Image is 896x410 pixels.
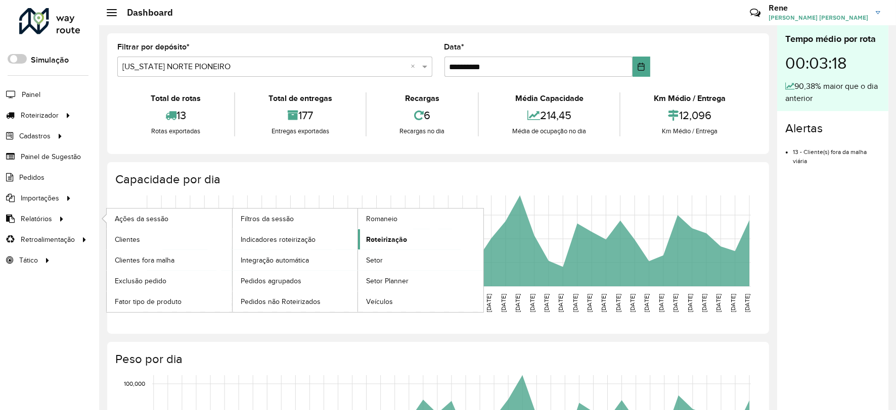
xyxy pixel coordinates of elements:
span: Pedidos agrupados [241,276,301,286]
a: Filtros da sessão [233,209,358,229]
label: Data [444,41,465,53]
text: [DATE] [715,294,722,312]
span: Clientes [115,234,140,245]
div: Km Médio / Entrega [623,92,756,105]
a: Veículos [358,291,483,312]
span: Setor Planner [366,276,409,286]
span: Painel de Sugestão [21,151,81,162]
span: Retroalimentação [21,234,75,245]
span: Indicadores roteirização [241,234,316,245]
span: Pedidos não Roteirizados [241,296,321,307]
a: Pedidos agrupados [233,271,358,291]
span: Fator tipo de produto [115,296,182,307]
span: Importações [21,193,59,203]
a: Fator tipo de produto [107,291,232,312]
h4: Peso por dia [115,352,759,367]
text: [DATE] [572,294,578,312]
text: [DATE] [557,294,564,312]
span: Cadastros [19,131,51,141]
div: 12,096 [623,105,756,126]
a: Contato Rápido [744,2,766,24]
text: [DATE] [500,294,507,312]
a: Pedidos não Roteirizados [233,291,358,312]
label: Filtrar por depósito [117,41,190,53]
span: Exclusão pedido [115,276,166,286]
div: 6 [369,105,476,126]
text: [DATE] [514,294,521,312]
a: Setor Planner [358,271,483,291]
a: Indicadores roteirização [233,229,358,249]
h2: Dashboard [117,7,173,18]
span: Ações da sessão [115,214,168,224]
text: 100,000 [124,380,145,387]
div: Recargas no dia [369,126,476,136]
text: [DATE] [744,294,750,312]
div: Tempo médio por rota [785,32,880,46]
a: Clientes [107,229,232,249]
text: [DATE] [687,294,693,312]
a: Clientes fora malha [107,250,232,270]
span: [PERSON_NAME] [PERSON_NAME] [769,13,868,22]
div: Entregas exportadas [238,126,363,136]
label: Simulação [31,54,69,66]
div: 00:03:18 [785,46,880,80]
div: Recargas [369,92,476,105]
h4: Alertas [785,121,880,136]
button: Choose Date [633,57,650,77]
text: [DATE] [644,294,650,312]
text: [DATE] [701,294,707,312]
a: Integração automática [233,250,358,270]
div: Média Capacidade [481,92,617,105]
span: Tático [19,255,38,266]
span: Clientes fora malha [115,255,174,266]
text: [DATE] [543,294,550,312]
span: Filtros da sessão [241,214,294,224]
div: Km Médio / Entrega [623,126,756,136]
div: 177 [238,105,363,126]
text: [DATE] [486,294,492,312]
div: Rotas exportadas [120,126,232,136]
a: Exclusão pedido [107,271,232,291]
span: Relatórios [21,214,52,224]
text: [DATE] [615,294,621,312]
text: [DATE] [730,294,736,312]
div: 13 [120,105,232,126]
span: Romaneio [366,214,397,224]
a: Roteirização [358,229,483,249]
span: Pedidos [19,172,44,183]
span: Roteirização [366,234,407,245]
div: Média de ocupação no dia [481,126,617,136]
text: [DATE] [658,294,664,312]
span: Roteirizador [21,110,59,121]
div: Total de entregas [238,92,363,105]
a: Setor [358,250,483,270]
a: Ações da sessão [107,209,232,229]
span: Setor [366,255,383,266]
span: Painel [22,89,40,100]
text: [DATE] [672,294,679,312]
a: Romaneio [358,209,483,229]
text: [DATE] [629,294,636,312]
span: Veículos [366,296,393,307]
text: [DATE] [586,294,593,312]
span: Integração automática [241,255,309,266]
span: Clear all [411,61,420,73]
text: [DATE] [529,294,535,312]
div: Total de rotas [120,92,232,105]
h4: Capacidade por dia [115,172,759,187]
h3: Rene [769,3,868,13]
div: 90,38% maior que o dia anterior [785,80,880,105]
li: 13 - Cliente(s) fora da malha viária [793,140,880,166]
text: [DATE] [601,294,607,312]
div: 214,45 [481,105,617,126]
